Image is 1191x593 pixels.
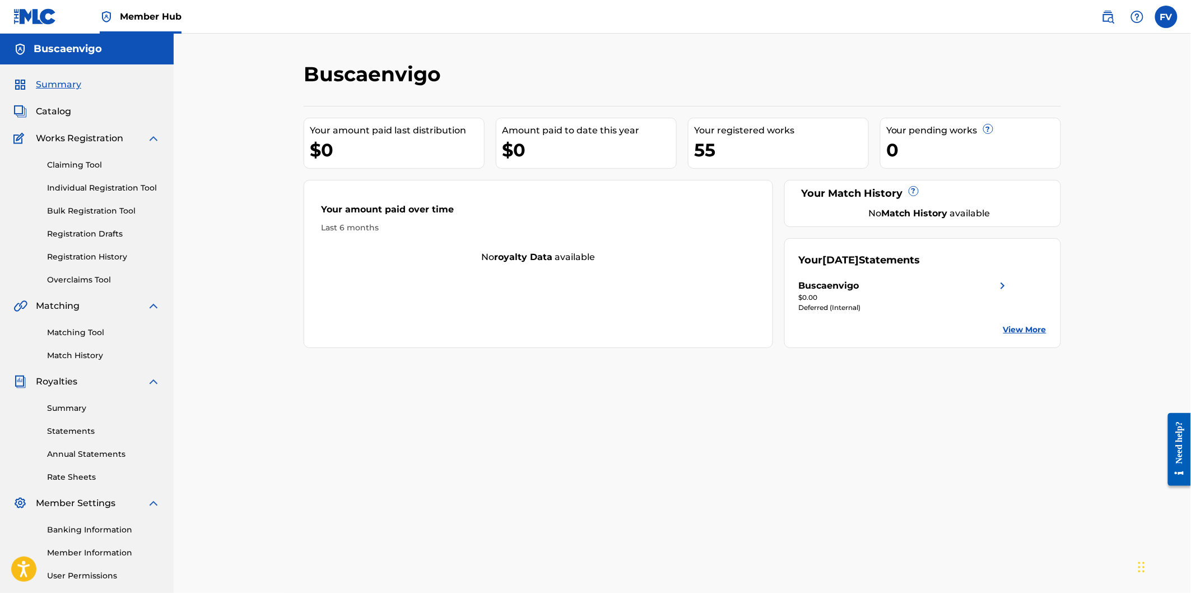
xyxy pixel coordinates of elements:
[799,303,1009,313] div: Deferred (Internal)
[100,10,113,24] img: Top Rightsholder
[47,350,160,362] a: Match History
[502,137,676,163] div: $0
[1130,10,1144,24] img: help
[47,327,160,339] a: Matching Tool
[799,186,1047,201] div: Your Match History
[1126,6,1148,28] div: Help
[1101,10,1115,24] img: search
[13,78,81,91] a: SummarySummary
[36,497,115,510] span: Member Settings
[13,375,27,388] img: Royalties
[47,570,160,582] a: User Permissions
[1138,550,1145,584] div: Arrastrar
[1160,409,1191,490] iframe: Resource Center
[13,299,27,313] img: Matching
[1135,539,1191,593] iframe: Chat Widget
[47,205,160,217] a: Bulk Registration Tool
[13,105,27,118] img: Catalog
[13,78,27,91] img: Summary
[47,274,160,286] a: Overclaims Tool
[886,137,1060,163] div: 0
[494,252,552,262] strong: royalty data
[13,497,27,510] img: Member Settings
[147,497,160,510] img: expand
[694,124,868,137] div: Your registered works
[147,132,160,145] img: expand
[321,222,756,234] div: Last 6 months
[13,132,28,145] img: Works Registration
[799,293,1009,303] div: $0.00
[47,524,160,536] a: Banking Information
[799,279,1009,313] a: Buscaenvigoright chevron icon$0.00Deferred (Internal)
[1097,6,1119,28] a: Public Search
[909,187,918,196] span: ?
[47,547,160,559] a: Member Information
[47,471,160,483] a: Rate Sheets
[823,254,859,266] span: [DATE]
[36,132,123,145] span: Works Registration
[882,208,948,219] strong: Match History
[984,124,993,133] span: ?
[799,253,920,268] div: Your Statements
[36,375,77,388] span: Royalties
[120,10,182,23] span: Member Hub
[1135,539,1191,593] div: Widget de chat
[13,8,57,25] img: MLC Logo
[304,251,773,264] div: No available
[694,137,868,163] div: 55
[47,448,160,460] a: Annual Statements
[813,207,1047,220] div: No available
[13,105,71,118] a: CatalogCatalog
[502,124,676,137] div: Amount paid to date this year
[147,299,160,313] img: expand
[36,78,81,91] span: Summary
[36,105,71,118] span: Catalog
[1003,324,1046,336] a: View More
[310,137,484,163] div: $0
[321,203,756,222] div: Your amount paid over time
[886,124,1060,137] div: Your pending works
[47,182,160,194] a: Individual Registration Tool
[47,425,160,437] a: Statements
[47,251,160,263] a: Registration History
[13,43,27,56] img: Accounts
[47,159,160,171] a: Claiming Tool
[310,124,484,137] div: Your amount paid last distribution
[304,62,446,87] h2: Buscaenvigo
[799,279,859,293] div: Buscaenvigo
[34,43,102,55] h5: Buscaenvigo
[996,279,1009,293] img: right chevron icon
[47,402,160,414] a: Summary
[147,375,160,388] img: expand
[47,228,160,240] a: Registration Drafts
[36,299,80,313] span: Matching
[1155,6,1178,28] div: User Menu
